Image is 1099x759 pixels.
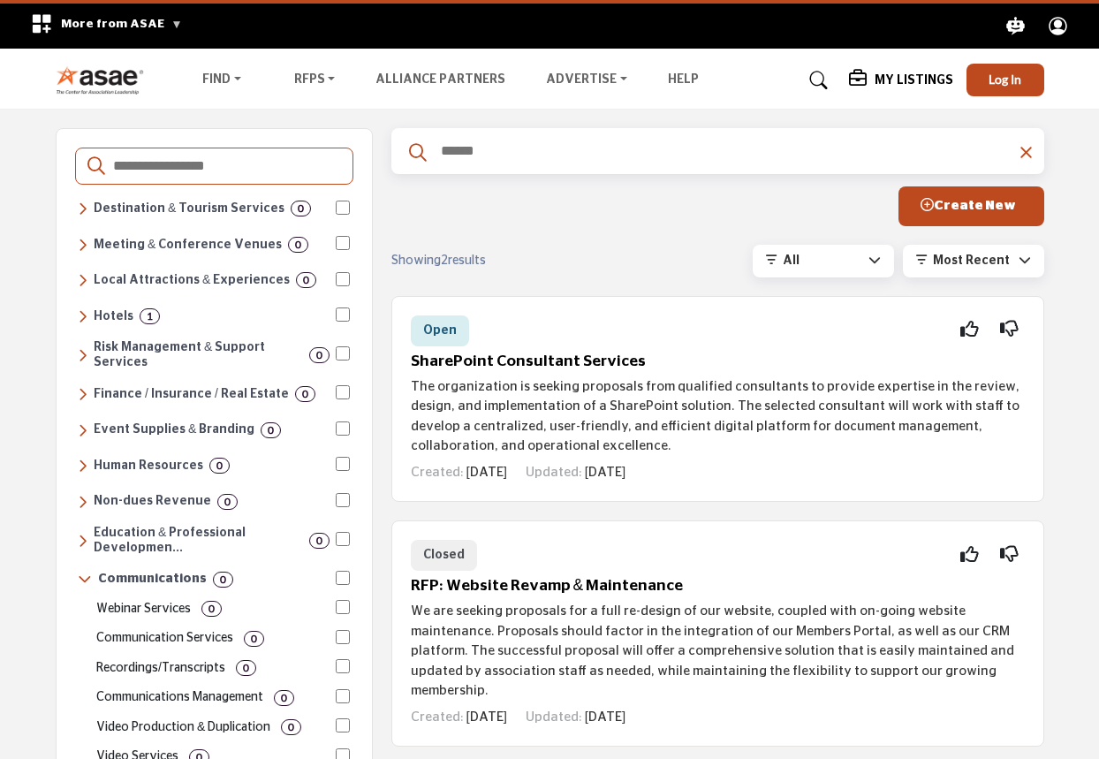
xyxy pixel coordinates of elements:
[336,457,350,471] input: Select Human Resources
[302,388,308,400] b: 0
[281,719,301,735] div: 0 Results For Video Production & Duplication
[336,272,350,286] input: Select Local Attractions & Experiences
[336,385,350,399] input: Select Finance / Insurance / Real Estate
[282,68,348,93] a: RFPs
[441,254,448,267] span: 2
[96,629,233,648] p: Professional communication services and support.
[783,254,800,267] span: All
[96,718,270,737] p: Video production and duplication services.
[336,493,350,507] input: Select Non-dues Revenue
[303,274,309,286] b: 0
[94,422,254,437] h6: Customized event materials such as badges, branded merchandise, lanyards, and photography service...
[336,421,350,436] input: Select Event Supplies & Branding
[208,603,215,615] b: 0
[94,309,133,324] h6: Accommodations ranging from budget to luxury, offering lodging, amenities, and services tailored ...
[274,690,294,706] div: 0 Results For Communications Management
[411,377,1025,457] p: The organization is seeking proposals from qualified consultants to provide expertise in the revi...
[316,535,322,547] b: 0
[213,572,233,588] div: 0 Results For Communications
[336,630,350,644] input: Select Communication Services
[94,387,289,402] h6: Financial management, accounting, insurance, banking, payroll, and real estate services to help o...
[295,386,315,402] div: 0 Results For Finance / Insurance / Real Estate
[288,721,294,733] b: 0
[336,659,350,673] input: Select Recordings/Transcripts
[190,68,254,93] a: Find
[309,533,330,549] div: 0 Results For Education & Professional Development
[96,659,225,678] p: Event recordings and transcript services.
[526,710,582,724] span: Updated:
[111,155,341,178] input: Search Categories
[534,68,640,93] a: Advertise
[966,64,1044,96] button: Log In
[244,631,264,647] div: 0 Results For Communication Services
[94,526,303,556] h6: Training, certification, career development, and learning solutions to enhance skills, engagement...
[236,660,256,676] div: 0 Results For Recordings/Transcripts
[19,4,193,49] div: More from ASAE
[96,600,191,619] p: Webinar hosting and management services.
[281,692,287,704] b: 0
[251,633,257,645] b: 0
[466,466,507,479] span: [DATE]
[94,238,282,253] h6: Facilities and spaces designed for business meetings, conferences, and events.
[309,347,330,363] div: 0 Results For Risk Management & Support Services
[585,466,625,479] span: [DATE]
[336,600,350,614] input: Select Webinar Services
[849,70,953,91] div: My Listings
[526,466,582,479] span: Updated:
[336,689,350,703] input: Select Communications Management
[336,201,350,215] input: Select Destination & Tourism Services
[98,572,207,587] h6: Services for messaging, public relations, video production, webinars, and content management to e...
[243,662,249,674] b: 0
[898,186,1044,226] button: Create New
[316,349,322,361] b: 0
[268,424,274,436] b: 0
[792,66,839,95] a: Search
[296,272,316,288] div: 0 Results For Local Attractions & Experiences
[411,466,464,479] span: Created:
[94,201,284,216] h6: Organizations and services that promote travel, tourism, and local attractions, including visitor...
[411,577,1025,596] h5: RFP: Website Revamp & Maintenance
[201,601,222,617] div: 0 Results For Webinar Services
[411,602,1025,702] p: We are seeking proposals for a full re-design of our website, coupled with on-going website maint...
[921,199,1016,212] span: Create New
[1000,554,1019,555] i: Not Interested
[933,254,1010,267] span: Most Recent
[94,494,211,509] h6: Programs like affinity partnerships, sponsorships, and other revenue-generating opportunities tha...
[94,273,290,288] h6: Entertainment, cultural, and recreational destinations that enhance visitor experiences, includin...
[423,324,457,337] span: Open
[261,422,281,438] div: 0 Results For Event Supplies & Branding
[336,307,350,322] input: Select Hotels
[411,710,464,724] span: Created:
[217,494,238,510] div: 0 Results For Non-dues Revenue
[209,458,230,474] div: 0 Results For Human Resources
[585,710,625,724] span: [DATE]
[288,237,308,253] div: 0 Results For Meeting & Conference Venues
[989,72,1021,87] span: Log In
[61,18,182,30] span: More from ASAE
[336,718,350,732] input: Select Video Production & Duplication
[94,340,303,370] h6: Services for cancellation insurance and transportation solutions.
[391,252,587,270] div: Showing results
[336,571,350,585] input: Select Communications
[875,72,953,88] h5: My Listings
[336,346,350,361] input: Select Risk Management & Support Services
[960,554,979,555] i: Interested
[220,573,226,586] b: 0
[668,73,699,86] a: Help
[56,65,154,95] img: site Logo
[147,310,153,323] b: 1
[291,201,311,216] div: 0 Results For Destination & Tourism Services
[216,459,223,472] b: 0
[295,239,301,251] b: 0
[466,710,507,724] span: [DATE]
[224,496,231,508] b: 0
[96,688,263,707] p: Strategic communications planning and execution.
[94,459,203,474] h6: Services and solutions for employee management, benefits, recruiting, compliance, and workforce d...
[336,236,350,250] input: Select Meeting & Conference Venues
[423,549,465,561] span: Closed
[298,202,304,215] b: 0
[411,353,1025,371] h5: SharePoint Consultant Services
[336,532,350,546] input: Select Education & Professional Development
